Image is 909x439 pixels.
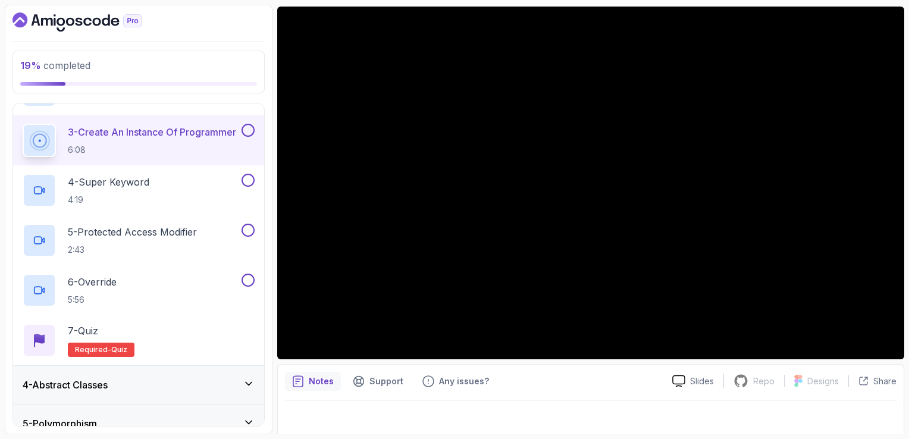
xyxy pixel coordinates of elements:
[68,225,197,239] p: 5 - Protected Access Modifier
[369,375,403,387] p: Support
[807,375,839,387] p: Designs
[68,294,117,306] p: 5:56
[277,7,904,359] iframe: 3 - Create an instance of Programmer
[873,375,897,387] p: Share
[75,345,111,355] span: Required-
[20,59,90,71] span: completed
[68,194,149,206] p: 4:19
[68,275,117,289] p: 6 - Override
[23,274,255,307] button: 6-Override5:56
[23,124,255,157] button: 3-Create An Instance Of Programmer6:08
[23,174,255,207] button: 4-Super Keyword4:19
[23,324,255,357] button: 7-QuizRequired-quiz
[68,125,236,139] p: 3 - Create An Instance Of Programmer
[12,12,170,32] a: Dashboard
[346,372,410,391] button: Support button
[753,375,775,387] p: Repo
[111,345,127,355] span: quiz
[285,372,341,391] button: notes button
[68,324,98,338] p: 7 - Quiz
[848,375,897,387] button: Share
[68,244,197,256] p: 2:43
[23,378,108,392] h3: 4 - Abstract Classes
[690,375,714,387] p: Slides
[439,375,489,387] p: Any issues?
[415,372,496,391] button: Feedback button
[309,375,334,387] p: Notes
[663,375,723,387] a: Slides
[68,144,236,156] p: 6:08
[23,416,97,431] h3: 5 - Polymorphism
[13,366,264,404] button: 4-Abstract Classes
[68,175,149,189] p: 4 - Super Keyword
[23,224,255,257] button: 5-Protected Access Modifier2:43
[20,59,41,71] span: 19 %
